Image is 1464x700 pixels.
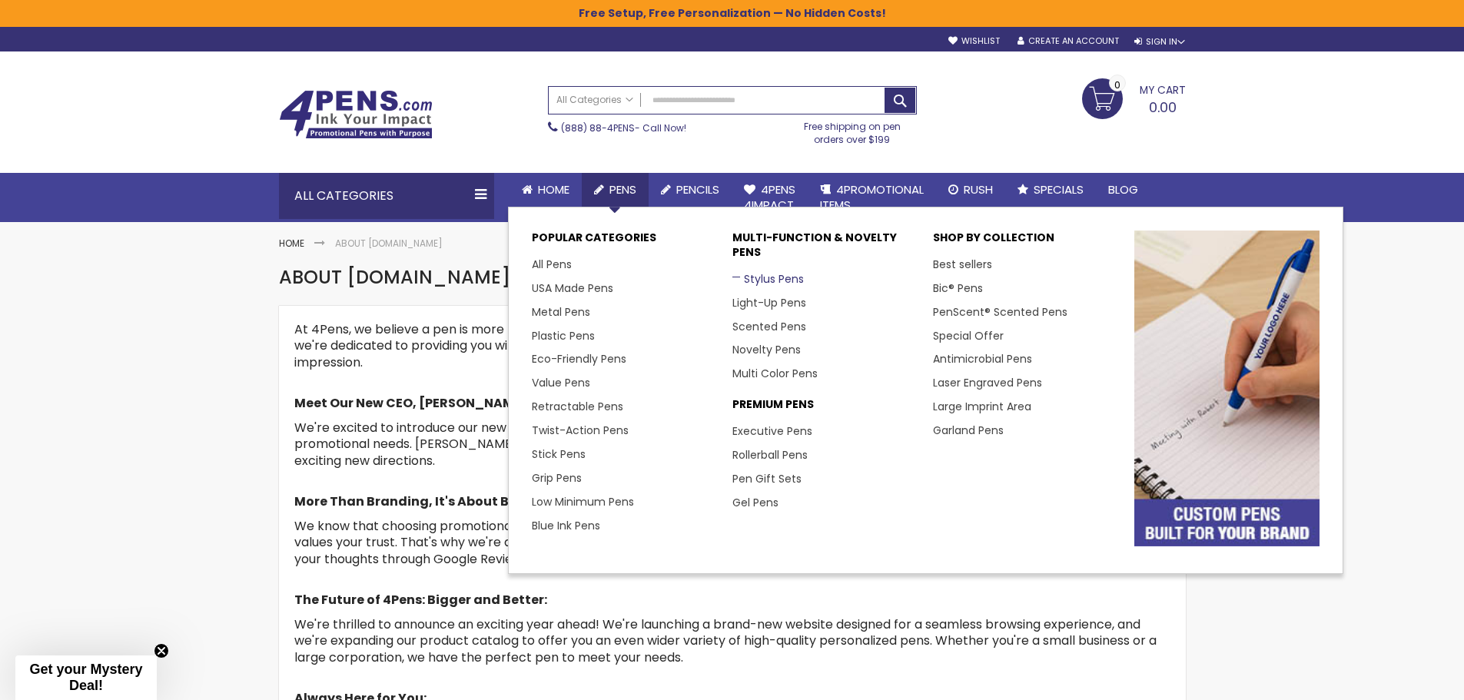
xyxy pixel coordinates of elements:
[538,181,569,197] span: Home
[732,295,806,310] a: Light-Up Pens
[1134,36,1185,48] div: Sign In
[788,114,917,145] div: Free shipping on pen orders over $199
[154,643,169,659] button: Close teaser
[294,320,1158,371] span: At 4Pens, we believe a pen is more than just a writing tool; it's a symbol of your brand, your id...
[335,237,443,250] strong: About [DOMAIN_NAME]
[29,662,142,693] span: Get your Mystery Deal!
[279,237,304,250] a: Home
[676,181,719,197] span: Pencils
[933,280,983,296] a: Bic® Pens
[732,271,804,287] a: Stylus Pens
[933,375,1042,390] a: Laser Engraved Pens
[744,181,795,213] span: 4Pens 4impact
[609,181,636,197] span: Pens
[532,304,590,320] a: Metal Pens
[294,419,1146,469] span: We're excited to introduce our new CEO, [PERSON_NAME], who's bringing a fresh perspective and a r...
[1108,181,1138,197] span: Blog
[532,446,586,462] a: Stick Pens
[532,470,582,486] a: Grip Pens
[732,319,806,334] a: Scented Pens
[933,423,1004,438] a: Garland Pens
[549,87,641,112] a: All Categories
[732,231,918,267] p: Multi-Function & Novelty Pens
[732,342,801,357] a: Novelty Pens
[732,397,918,420] p: Premium Pens
[294,394,530,412] strong: Meet Our New CEO, [PERSON_NAME]:
[561,121,686,134] span: - Call Now!
[279,90,433,139] img: 4Pens Custom Pens and Promotional Products
[933,399,1031,414] a: Large Imprint Area
[1034,181,1084,197] span: Specials
[1082,78,1186,117] a: 0.00 0
[532,328,595,343] a: Plastic Pens
[532,257,572,272] a: All Pens
[1005,173,1096,207] a: Specials
[561,121,635,134] a: (888) 88-4PENS
[532,375,590,390] a: Value Pens
[279,264,510,290] span: About [DOMAIN_NAME]
[808,173,936,223] a: 4PROMOTIONALITEMS
[1134,231,1320,546] img: custom-pens
[582,173,649,207] a: Pens
[532,399,623,414] a: Retractable Pens
[948,35,1000,47] a: Wishlist
[532,351,626,367] a: Eco-Friendly Pens
[933,231,1118,253] p: Shop By Collection
[933,304,1067,320] a: PenScent® Scented Pens
[732,423,812,439] a: Executive Pens
[820,181,924,213] span: 4PROMOTIONAL ITEMS
[556,94,633,106] span: All Categories
[15,655,157,700] div: Get your Mystery Deal!Close teaser
[933,328,1004,343] a: Special Offer
[933,351,1032,367] a: Antimicrobial Pens
[532,280,613,296] a: USA Made Pens
[532,494,634,509] a: Low Minimum Pens
[1096,173,1150,207] a: Blog
[1149,98,1177,117] span: 0.00
[532,231,717,253] p: Popular Categories
[936,173,1005,207] a: Rush
[933,257,992,272] a: Best sellers
[732,447,808,463] a: Rollerball Pens
[732,495,778,510] a: Gel Pens
[279,173,494,219] div: All Categories
[510,173,582,207] a: Home
[732,173,808,223] a: 4Pens4impact
[964,181,993,197] span: Rush
[294,591,547,609] strong: The Future of 4Pens: Bigger and Better:
[294,615,1157,666] span: We're thrilled to announce an exciting year ahead! We're launching a brand-new website designed f...
[1114,78,1120,92] span: 0
[532,423,629,438] a: Twist-Action Pens
[649,173,732,207] a: Pencils
[294,493,596,510] strong: More Than Branding, It's About Building Trust:
[1017,35,1119,47] a: Create an Account
[732,471,802,486] a: Pen Gift Sets
[294,517,1170,568] span: We know that choosing promotional pens is more than just picking a logo. It's about choosing a re...
[732,366,818,381] a: Multi Color Pens
[532,518,600,533] a: Blue Ink Pens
